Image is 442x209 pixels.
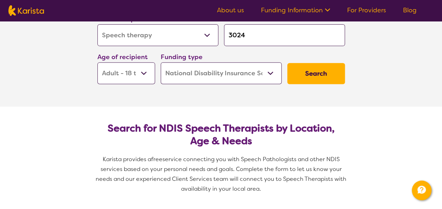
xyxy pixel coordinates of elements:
[217,6,244,14] a: About us
[224,24,345,46] input: Type
[403,6,417,14] a: Blog
[347,6,386,14] a: For Providers
[151,156,162,163] span: free
[261,6,330,14] a: Funding Information
[96,156,348,192] span: service connecting you with Speech Pathologists and other NDIS services based on your personal ne...
[8,5,44,16] img: Karista logo
[412,180,431,200] button: Channel Menu
[287,63,345,84] button: Search
[161,53,203,61] label: Funding type
[103,156,151,163] span: Karista provides a
[97,53,148,61] label: Age of recipient
[103,122,339,147] h2: Search for NDIS Speech Therapists by Location, Age & Needs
